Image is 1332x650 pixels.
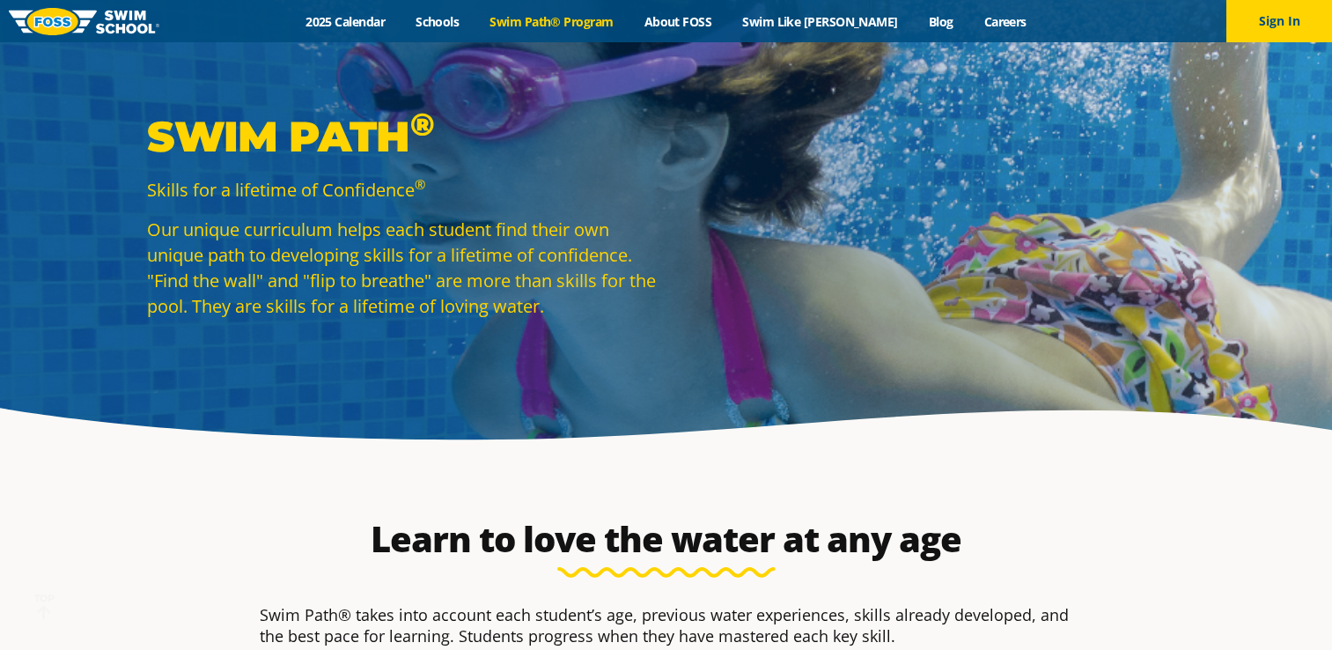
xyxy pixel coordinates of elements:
a: Careers [968,13,1041,30]
p: Swim Path [147,110,658,163]
p: Skills for a lifetime of Confidence [147,177,658,203]
a: Swim Path® Program [475,13,629,30]
img: FOSS Swim School Logo [9,8,159,35]
p: Swim Path® takes into account each student’s age, previous water experiences, skills already deve... [260,604,1073,646]
sup: ® [415,175,425,193]
a: Swim Like [PERSON_NAME] [727,13,914,30]
p: Our unique curriculum helps each student find their own unique path to developing skills for a li... [147,217,658,319]
a: Blog [913,13,968,30]
h2: Learn to love the water at any age [251,518,1082,560]
a: Schools [401,13,475,30]
div: TOP [34,593,55,620]
a: About FOSS [629,13,727,30]
a: 2025 Calendar [291,13,401,30]
sup: ® [410,105,434,144]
